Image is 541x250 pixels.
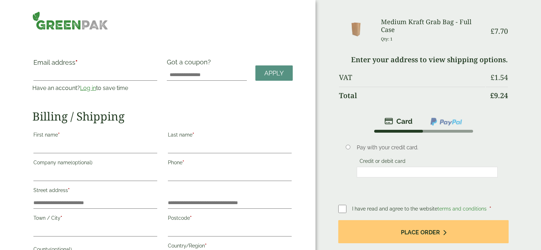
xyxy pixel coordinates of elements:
label: Got a coupon? [167,58,214,69]
img: stripe.png [384,117,413,126]
bdi: 9.24 [490,91,508,100]
span: Apply [264,69,284,77]
label: Credit or debit card [357,158,408,166]
th: VAT [339,69,485,86]
label: Street address [33,185,157,197]
label: Town / City [33,213,157,225]
h2: Billing / Shipping [32,110,293,123]
a: Apply [255,65,293,81]
abbr: required [58,132,60,138]
a: terms and conditions [437,206,487,212]
span: (optional) [71,160,92,165]
td: Enter your address to view shipping options. [339,51,508,68]
abbr: required [489,206,491,212]
abbr: required [190,215,192,221]
img: ppcp-gateway.png [430,117,463,126]
bdi: 1.54 [490,73,508,82]
label: First name [33,130,157,142]
abbr: required [60,215,62,221]
span: £ [490,73,494,82]
button: Place order [338,220,509,243]
small: Qty: 1 [381,36,393,42]
th: Total [339,87,485,104]
label: Postcode [168,213,292,225]
iframe: Secure card payment input frame [359,169,495,175]
label: Email address [33,59,157,69]
img: GreenPak Supplies [32,11,108,30]
abbr: required [205,243,207,249]
label: Phone [168,158,292,170]
p: Have an account? to save time [32,84,158,92]
label: Company name [33,158,157,170]
abbr: required [75,59,78,66]
span: £ [490,26,494,36]
abbr: required [68,187,70,193]
span: I have read and agree to the website [352,206,488,212]
a: Log in [80,85,96,91]
span: £ [490,91,494,100]
p: Pay with your credit card. [357,144,498,151]
abbr: required [192,132,194,138]
abbr: required [182,160,184,165]
h3: Medium Kraft Grab Bag - Full Case [381,18,485,33]
bdi: 7.70 [490,26,508,36]
label: Last name [168,130,292,142]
